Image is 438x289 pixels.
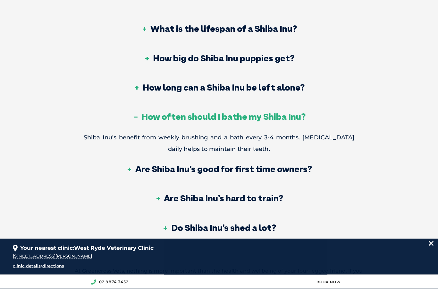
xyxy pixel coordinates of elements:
h3: Do Shiba Inu’s shed a lot? [162,223,276,232]
a: Book Now [316,280,341,284]
span: West Ryde Veterinary Clinic [74,245,154,251]
div: / [13,263,260,270]
a: 02 9874 3452 [99,279,129,284]
h3: Are Shiba Inu’s good for first time owners? [126,165,312,174]
img: location_phone.svg [90,279,96,285]
a: directions [42,263,64,268]
h3: Are Shiba Inu’s hard to train? [155,194,283,203]
img: location_close.svg [429,241,434,246]
img: location_pin.svg [13,245,18,252]
h3: How long can a Shiba Inu be left alone? [134,83,305,92]
h3: How often should I bathe my Shiba Inu? [132,112,306,121]
h3: How big do Shiba Inu puppies get? [144,54,294,63]
div: Your nearest clinic: [13,239,425,252]
p: Shiba Inu’s benefit from weekly brushing and a bath every 3-4 months. [MEDICAL_DATA] daily helps ... [84,132,355,155]
h3: What is the lifespan of a Shiba Inu? [141,24,297,33]
a: clinic details [13,263,41,268]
